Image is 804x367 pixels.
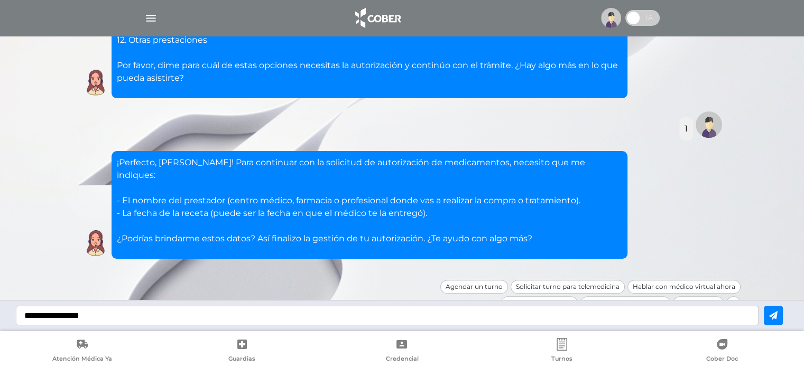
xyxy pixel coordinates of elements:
img: Cober IA [82,230,109,256]
img: Cober_menu-lines-white.svg [144,12,158,25]
div: Odontología [673,296,724,310]
p: ¡Perfecto, [PERSON_NAME]! Para continuar con la solicitud de autorización de medicamentos, necesi... [117,156,622,245]
div: Solicitar turno para telemedicina [511,280,625,294]
span: Turnos [551,355,572,364]
a: Guardias [162,338,322,365]
a: Turnos [482,338,642,365]
span: Credencial [385,355,418,364]
span: Atención Médica Ya [52,355,112,364]
img: logo_cober_home-white.png [349,5,405,31]
div: Agendar un turno [440,280,508,294]
img: Cober IA [82,69,109,96]
div: Hablar con médico virtual ahora [627,280,741,294]
a: Credencial [322,338,482,365]
div: Solicitar autorización [501,296,578,310]
img: Tu imagen [696,111,722,138]
a: Cober Doc [642,338,802,365]
span: Guardias [228,355,255,364]
div: Consultar cartilla médica [580,296,670,310]
div: 1 [685,123,688,135]
span: Cober Doc [706,355,738,364]
img: profile-placeholder.svg [601,8,621,28]
a: Atención Médica Ya [2,338,162,365]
